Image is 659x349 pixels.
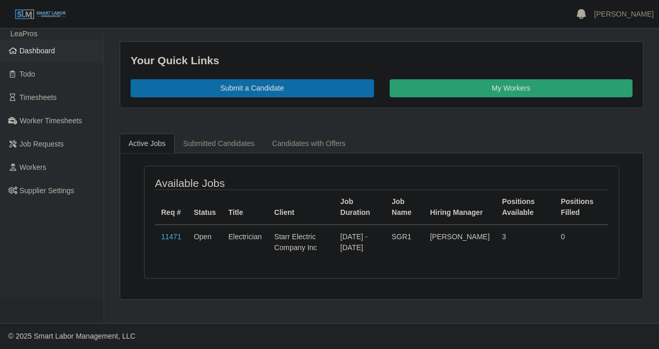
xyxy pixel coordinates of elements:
th: Positions Filled [554,190,608,225]
a: Submitted Candidates [175,134,264,154]
th: Job Name [385,190,424,225]
th: Hiring Manager [424,190,496,225]
td: 3 [496,225,554,259]
th: Title [222,190,268,225]
span: Job Requests [20,140,64,148]
h4: Available Jobs [155,177,335,190]
span: Dashboard [20,47,55,55]
a: Submit a Candidate [131,79,374,97]
td: 0 [554,225,608,259]
span: Workers [20,163,47,171]
span: LeaPros [10,30,37,38]
th: Req # [155,190,188,225]
td: Starr Electric Company Inc [268,225,334,259]
td: Electrician [222,225,268,259]
td: SGR1 [385,225,424,259]
td: [DATE] - [DATE] [334,225,385,259]
a: Active Jobs [120,134,175,154]
img: SLM Logo [15,9,66,20]
span: Timesheets [20,93,57,101]
span: Todo [20,70,35,78]
span: Supplier Settings [20,186,75,195]
a: My Workers [390,79,633,97]
th: Positions Available [496,190,554,225]
a: [PERSON_NAME] [594,9,654,20]
th: Status [188,190,222,225]
a: Candidates with Offers [263,134,354,154]
span: Worker Timesheets [20,117,82,125]
td: [PERSON_NAME] [424,225,496,259]
th: Client [268,190,334,225]
td: Open [188,225,222,259]
th: Job Duration [334,190,385,225]
div: Your Quick Links [131,52,633,69]
span: © 2025 Smart Labor Management, LLC [8,332,135,340]
a: 11471 [161,232,181,241]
